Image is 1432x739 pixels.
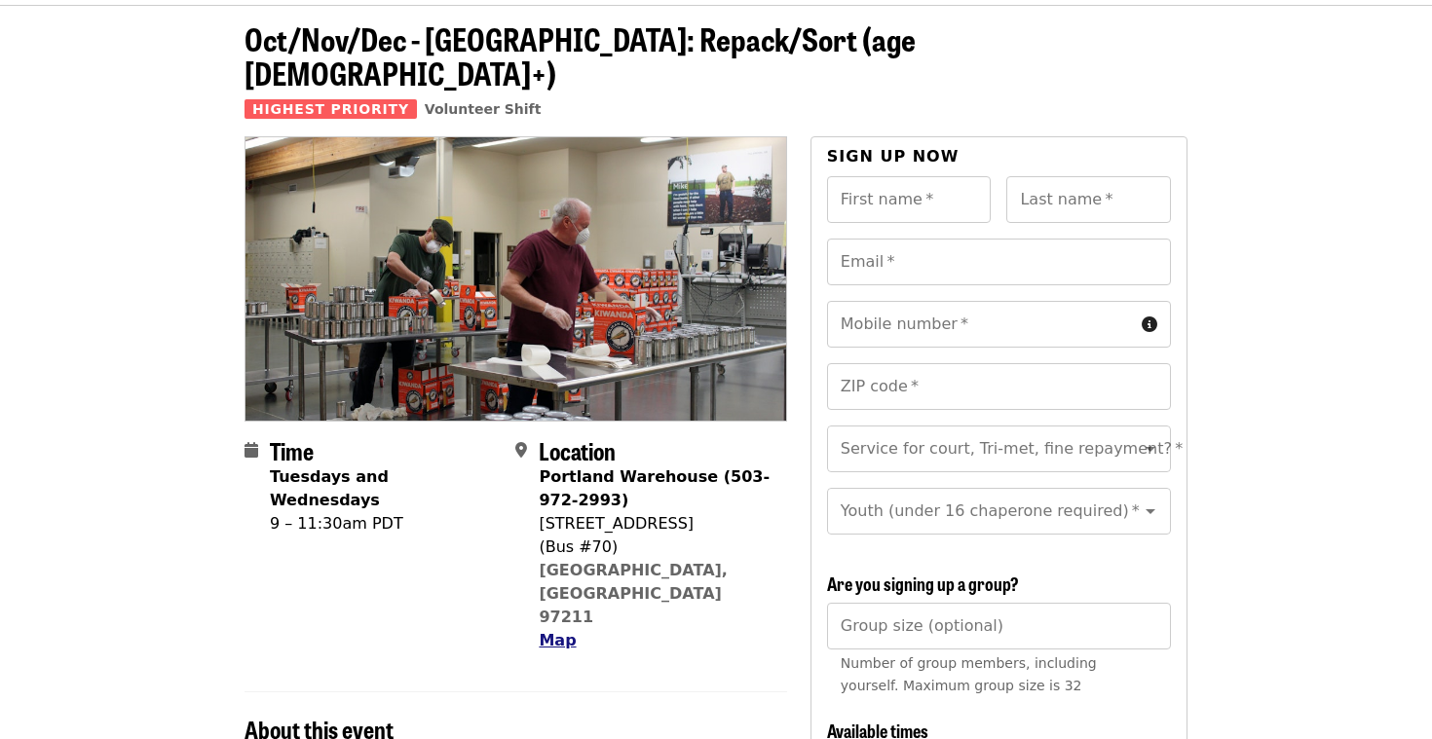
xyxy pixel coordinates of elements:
span: Number of group members, including yourself. Maximum group size is 32 [841,655,1097,693]
i: calendar icon [245,441,258,460]
input: Last name [1006,176,1171,223]
strong: Tuesdays and Wednesdays [270,467,389,509]
input: First name [827,176,992,223]
span: Oct/Nov/Dec - [GEOGRAPHIC_DATA]: Repack/Sort (age [DEMOGRAPHIC_DATA]+) [245,16,916,95]
button: Open [1137,435,1164,462]
span: Sign up now [827,147,960,166]
span: Are you signing up a group? [827,571,1019,596]
span: Location [539,433,616,467]
div: 9 – 11:30am PDT [270,512,500,536]
i: circle-info icon [1142,315,1157,334]
input: Email [827,239,1171,285]
span: Map [539,631,576,649]
input: ZIP code [827,363,1171,410]
button: Map [539,629,576,652]
input: Mobile number [827,301,1134,348]
span: Time [270,433,314,467]
i: map-marker-alt icon [515,441,527,460]
div: [STREET_ADDRESS] [539,512,771,536]
span: Highest Priority [245,99,417,119]
a: Volunteer Shift [425,101,542,117]
strong: Portland Warehouse (503-972-2993) [539,467,770,509]
a: [GEOGRAPHIC_DATA], [GEOGRAPHIC_DATA] 97211 [539,561,728,626]
img: Oct/Nov/Dec - Portland: Repack/Sort (age 16+) organized by Oregon Food Bank [245,137,786,420]
div: (Bus #70) [539,536,771,559]
input: [object Object] [827,603,1171,649]
button: Open [1137,498,1164,525]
